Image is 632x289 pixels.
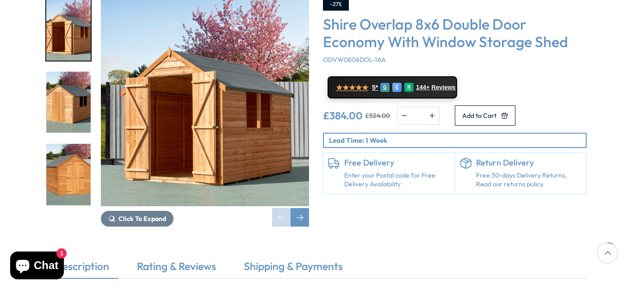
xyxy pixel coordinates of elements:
[235,259,352,278] a: Shipping & Payments
[392,83,402,92] div: E
[476,158,582,168] h6: Return Delivery
[344,158,450,168] h6: Free Delivery
[323,55,386,64] span: ODVW0806DOL-1AA
[476,171,582,189] p: Free 30-days Delivery Returns, Read our returns policy.
[7,252,67,282] inbox-online-store-chat: Shopify online store chat
[455,105,515,126] button: Add to Cart
[291,208,309,227] div: Next slide
[323,111,363,121] ins: £384.00
[336,83,368,92] span: ★★★★★
[344,171,450,189] a: Enter your Postal code for Free Delivery Availability
[328,76,457,98] a: ★★★★★ 5* G E R 144+ Reviews
[365,112,390,119] del: £524.00
[323,15,587,51] h3: Shire Overlap 8x6 Double Door Economy With Window Storage Shed
[46,144,91,205] img: Overlap8x6DDValuewithWindow5060490134451ODVW0806DOL-1AA6_6d5fda70-5908-42e7-80fd-dd423a565a91_200...
[432,84,456,91] span: Reviews
[462,112,496,119] span: Add to Cart
[404,83,414,92] div: R
[118,215,166,223] span: Click To Expand
[272,208,291,227] div: Previous slide
[45,71,92,134] div: 2 / 10
[46,72,91,133] img: Overlap8x6DDValuewithWindow5060490134451ODVW0806DOL-1AA4_f9acd16c-47bb-4c3d-8178-9b945b4c1527_200...
[416,84,429,91] span: 144+
[329,135,586,145] p: Lead Time: 1 Week
[45,143,92,206] div: 3 / 10
[128,259,225,278] a: Rating & Reviews
[380,83,390,92] div: G
[101,211,173,227] button: Click To Expand
[45,259,118,278] a: Description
